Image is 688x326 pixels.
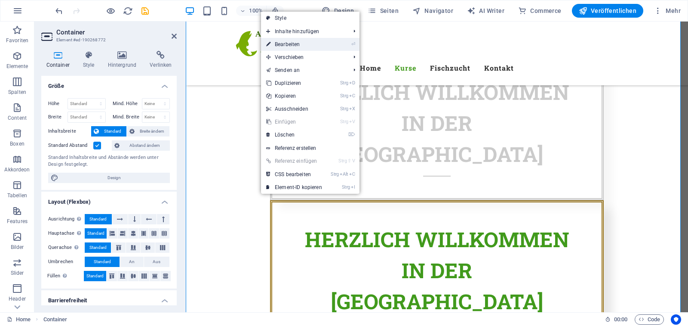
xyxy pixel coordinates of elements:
span: Inhalte hinzufügen [261,25,347,38]
span: Veröffentlichen [579,6,636,15]
h3: Element #ed-190268772 [56,36,160,44]
p: Bilder [11,244,24,251]
span: AI Writer [467,6,504,15]
span: Code [639,314,660,325]
button: Navigator [409,4,457,18]
button: reload [123,6,133,16]
h4: Verlinken [145,51,177,69]
h4: Größe [41,76,177,91]
a: StrgVEinfügen [261,115,327,128]
div: Standard Inhaltsbreite und Abstände werden unter Design festgelegt. [48,154,170,168]
a: Senden an [261,64,347,77]
span: Standard [89,242,107,253]
i: Save (Ctrl+S) [140,6,150,16]
p: Slider [11,270,24,276]
i: V [349,119,355,124]
i: ⏎ [351,41,355,47]
span: Standard [101,126,124,137]
button: Standard [85,228,107,239]
label: Mind. Breite [113,115,142,119]
i: Strg [340,80,348,86]
p: Features [7,218,28,225]
span: Abstand ändern [122,140,167,151]
span: Standard [86,271,104,281]
a: ⌦Löschen [261,128,327,141]
a: Referenz erstellen [261,142,359,155]
h4: Barrierefreiheit [41,290,177,306]
button: Veröffentlichen [572,4,643,18]
button: Standard [85,242,111,253]
span: Seiten [368,6,399,15]
p: Favoriten [6,37,28,44]
button: Standard [91,126,126,137]
span: Aus [153,257,160,267]
button: Klicke hier, um den Vorschau-Modus zu verlassen [105,6,116,16]
i: Strg [331,171,339,177]
label: Umbrechen [48,257,85,267]
h6: 100% [249,6,263,16]
button: Breite ändern [127,126,169,137]
span: Design [61,173,167,183]
button: Design [48,173,170,183]
a: Style [261,12,359,25]
a: StrgCKopieren [261,90,327,102]
button: An [120,257,143,267]
h2: Container [56,28,177,36]
i: C [349,171,355,177]
i: Strg [338,158,347,164]
span: Klick zum Auswählen. Doppelklick zum Bearbeiten [43,314,68,325]
p: Tabellen [7,192,27,199]
button: Standard [85,257,120,267]
p: Boxen [10,140,25,147]
i: ⇧ [347,158,351,164]
button: Aus [144,257,169,267]
i: D [349,80,355,86]
nav: breadcrumb [43,314,68,325]
button: Abstand ändern [112,140,170,151]
span: 00 00 [614,314,627,325]
button: Design [318,4,357,18]
button: 100% [236,6,267,16]
span: Navigator [412,6,453,15]
i: X [349,106,355,112]
span: Verschieben [261,51,347,64]
a: StrgAltCCSS bearbeiten [261,168,327,181]
h4: Layout (Flexbox) [41,192,177,207]
span: Design [322,6,354,15]
span: Commerce [518,6,562,15]
span: Standard [89,214,107,224]
label: Mind. Höhe [113,101,142,106]
i: ⌦ [348,132,355,137]
p: Elemente [6,63,28,70]
p: Header [9,295,26,302]
label: Inhaltsbreite [48,126,91,137]
button: Seiten [364,4,402,18]
button: Standard [85,214,112,224]
button: Standard [84,271,106,281]
label: Hauptachse [48,228,85,239]
span: An [129,257,135,267]
label: Füllen [47,271,84,281]
i: Seite neu laden [123,6,133,16]
i: Strg [342,184,350,190]
a: Klick, um Auswahl aufzuheben. Doppelklick öffnet Seitenverwaltung [7,314,31,325]
button: Commerce [515,4,565,18]
h6: Session-Zeit [605,314,628,325]
i: Strg [340,119,348,124]
button: undo [54,6,64,16]
i: Strg [340,106,348,112]
button: Mehr [650,4,684,18]
h4: Style [78,51,103,69]
button: save [140,6,150,16]
label: Ausrichtung [48,214,85,224]
i: Bei Größenänderung Zoomstufe automatisch an das gewählte Gerät anpassen. [271,7,279,15]
a: ⏎Bearbeiten [261,38,327,51]
h4: Container [41,51,78,69]
label: Querachse [48,242,85,253]
span: Standard [94,257,111,267]
p: Content [8,115,27,121]
label: Standard Abstand [48,140,93,151]
p: Akkordeon [4,166,30,173]
i: Strg [340,93,348,99]
span: Mehr [654,6,681,15]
